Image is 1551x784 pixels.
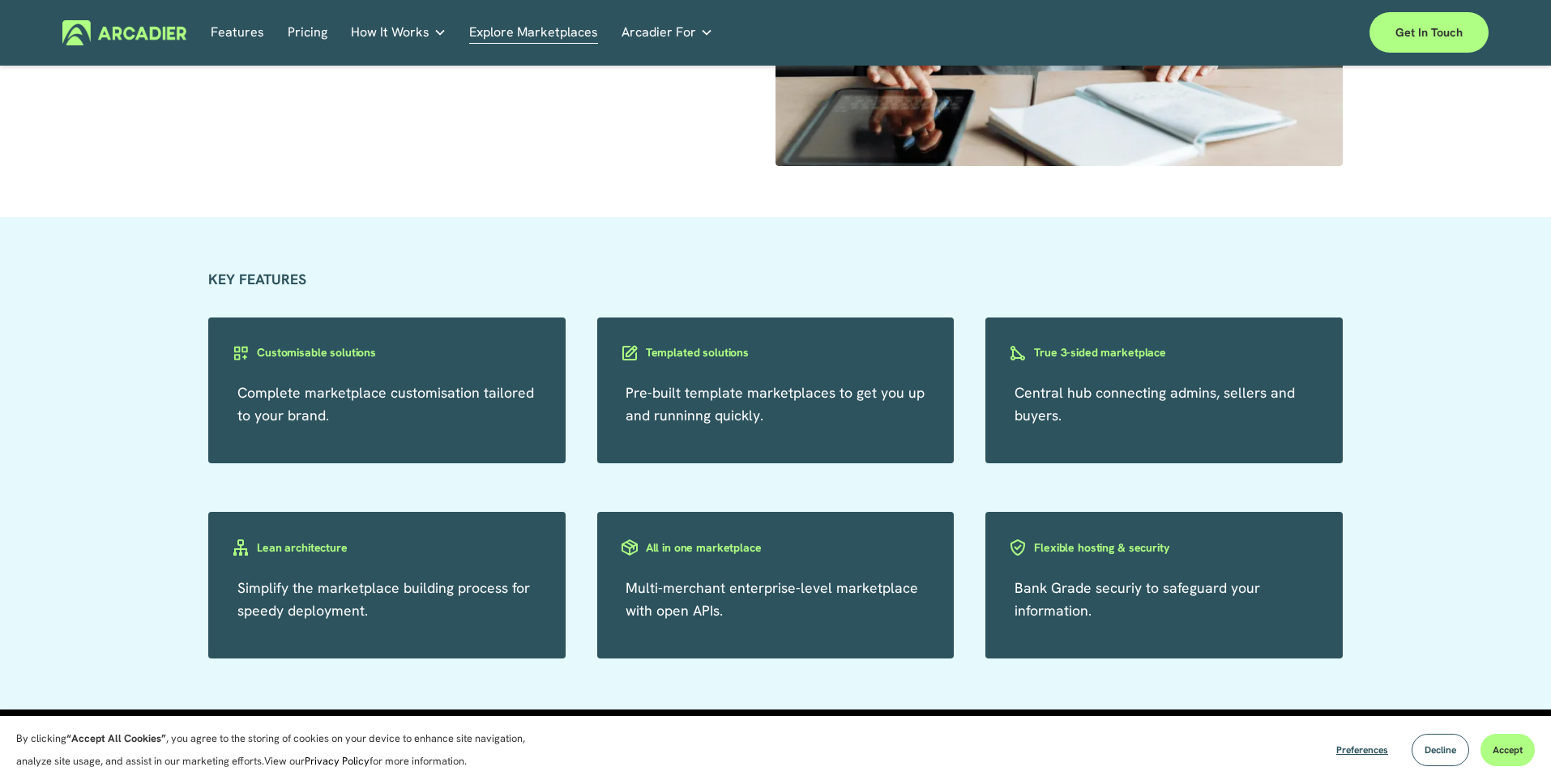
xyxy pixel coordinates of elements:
a: Templated solutions [597,342,955,362]
button: Decline [1412,734,1469,766]
a: All in one marketplace [597,536,955,556]
h3: Customisable solutions [257,345,376,360]
span: Decline [1425,744,1456,756]
h3: All in one marketplace [646,540,762,556]
a: True 3-sided marketplace [985,342,1343,362]
h3: Templated solutions [646,345,749,360]
a: Features [211,20,264,45]
a: Flexible hosting & security [985,536,1343,556]
strong: “Accept All Cookies” [66,731,166,745]
a: folder dropdown [351,20,446,45]
iframe: Chat Widget [1470,706,1551,784]
a: Explore Marketplaces [469,20,598,45]
a: Privacy Policy [305,754,370,768]
span: How It Works [351,21,429,44]
a: Lean architecture [208,536,566,556]
strong: KEY FEATURES [208,270,306,288]
a: folder dropdown [622,20,713,45]
img: Arcadier [62,20,186,45]
a: Pricing [288,20,327,45]
a: Customisable solutions [208,342,566,362]
span: Preferences [1336,744,1388,756]
p: By clicking , you agree to the storing of cookies on your device to enhance site navigation, anal... [16,727,543,773]
a: Get in touch [1369,12,1489,53]
button: Preferences [1324,734,1400,766]
h3: Flexible hosting & security [1034,540,1169,556]
span: Arcadier For [622,21,696,44]
h3: True 3-sided marketplace [1034,345,1166,360]
h3: Lean architecture [257,540,348,556]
